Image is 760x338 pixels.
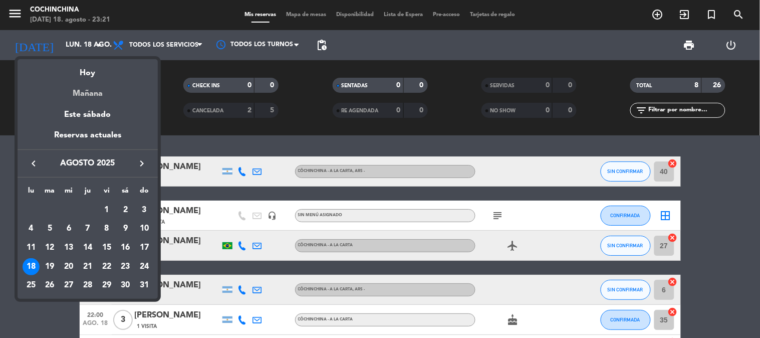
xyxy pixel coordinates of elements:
div: 18 [23,258,40,275]
td: 10 de agosto de 2025 [135,219,154,238]
div: 27 [60,277,77,294]
span: agosto 2025 [43,157,133,170]
div: 26 [42,277,59,294]
div: 31 [136,277,153,294]
th: sábado [116,185,135,201]
th: viernes [97,185,116,201]
div: 8 [98,220,115,237]
td: 24 de agosto de 2025 [135,257,154,276]
div: 11 [23,239,40,256]
div: 23 [117,258,134,275]
div: 25 [23,277,40,294]
td: 20 de agosto de 2025 [59,257,78,276]
td: 30 de agosto de 2025 [116,276,135,295]
div: 2 [117,202,134,219]
td: 23 de agosto de 2025 [116,257,135,276]
div: 21 [79,258,96,275]
td: 15 de agosto de 2025 [97,238,116,257]
div: Este sábado [18,101,158,129]
td: 11 de agosto de 2025 [22,238,41,257]
div: 17 [136,239,153,256]
td: 12 de agosto de 2025 [41,238,60,257]
td: AGO. [22,201,97,220]
div: 28 [79,277,96,294]
td: 29 de agosto de 2025 [97,276,116,295]
div: 13 [60,239,77,256]
td: 27 de agosto de 2025 [59,276,78,295]
th: domingo [135,185,154,201]
td: 1 de agosto de 2025 [97,201,116,220]
div: 10 [136,220,153,237]
td: 5 de agosto de 2025 [41,219,60,238]
td: 13 de agosto de 2025 [59,238,78,257]
td: 16 de agosto de 2025 [116,238,135,257]
td: 4 de agosto de 2025 [22,219,41,238]
button: keyboard_arrow_left [25,157,43,170]
th: jueves [78,185,97,201]
div: 7 [79,220,96,237]
td: 21 de agosto de 2025 [78,257,97,276]
td: 9 de agosto de 2025 [116,219,135,238]
td: 25 de agosto de 2025 [22,276,41,295]
div: 19 [42,258,59,275]
div: 20 [60,258,77,275]
div: 9 [117,220,134,237]
td: 7 de agosto de 2025 [78,219,97,238]
div: 3 [136,202,153,219]
div: 29 [98,277,115,294]
div: 4 [23,220,40,237]
td: 3 de agosto de 2025 [135,201,154,220]
td: 8 de agosto de 2025 [97,219,116,238]
div: 6 [60,220,77,237]
td: 31 de agosto de 2025 [135,276,154,295]
button: keyboard_arrow_right [133,157,151,170]
td: 17 de agosto de 2025 [135,238,154,257]
div: 22 [98,258,115,275]
td: 28 de agosto de 2025 [78,276,97,295]
div: 30 [117,277,134,294]
div: Reservas actuales [18,129,158,149]
th: martes [41,185,60,201]
td: 19 de agosto de 2025 [41,257,60,276]
div: 12 [42,239,59,256]
td: 22 de agosto de 2025 [97,257,116,276]
div: 24 [136,258,153,275]
div: Hoy [18,59,158,80]
div: 14 [79,239,96,256]
td: 2 de agosto de 2025 [116,201,135,220]
div: 16 [117,239,134,256]
div: Mañana [18,80,158,100]
i: keyboard_arrow_left [28,157,40,170]
td: 18 de agosto de 2025 [22,257,41,276]
th: miércoles [59,185,78,201]
td: 26 de agosto de 2025 [41,276,60,295]
i: keyboard_arrow_right [136,157,148,170]
div: 1 [98,202,115,219]
td: 14 de agosto de 2025 [78,238,97,257]
td: 6 de agosto de 2025 [59,219,78,238]
div: 15 [98,239,115,256]
th: lunes [22,185,41,201]
div: 5 [42,220,59,237]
